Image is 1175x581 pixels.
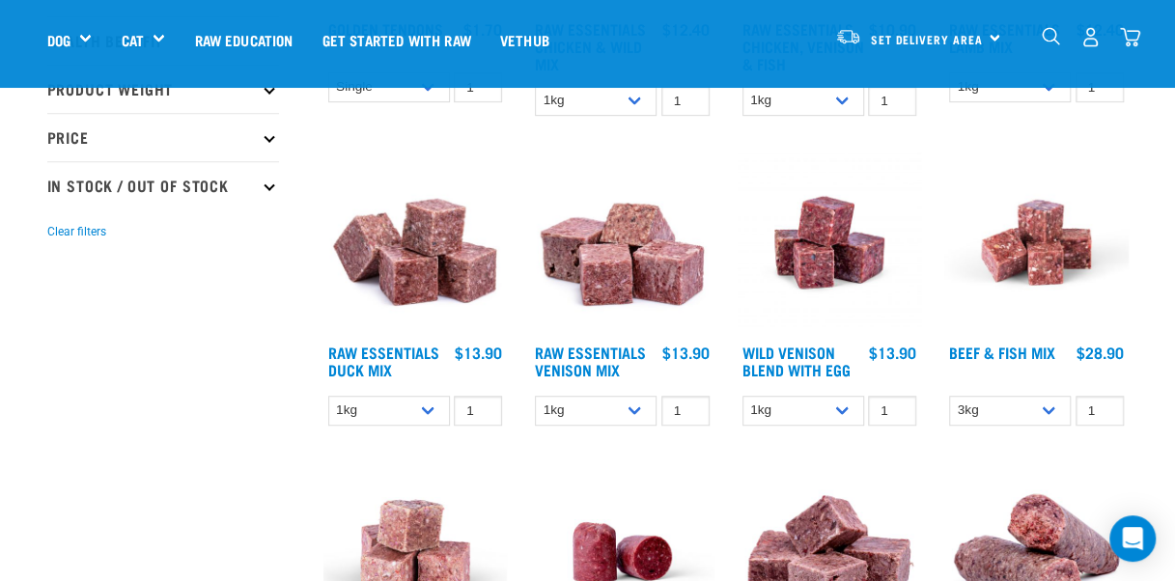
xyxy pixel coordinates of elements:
div: $13.90 [455,344,502,361]
input: 1 [868,86,916,116]
input: 1 [454,396,502,426]
p: Price [47,113,279,161]
div: $13.90 [869,344,916,361]
p: In Stock / Out Of Stock [47,161,279,209]
img: home-icon@2x.png [1120,27,1140,47]
img: Beef Mackerel 1 [944,151,1129,335]
a: Raw Education [180,1,307,78]
input: 1 [661,86,710,116]
img: home-icon-1@2x.png [1042,27,1060,45]
img: van-moving.png [835,28,861,45]
a: Get started with Raw [308,1,486,78]
a: Vethub [486,1,564,78]
input: 1 [661,396,710,426]
img: 1113 RE Venison Mix 01 [530,151,714,335]
a: Raw Essentials Duck Mix [328,347,439,373]
input: 1 [868,396,916,426]
p: Product Weight [47,65,279,113]
a: Wild Venison Blend with Egg [742,347,851,373]
input: 1 [1076,396,1124,426]
a: Dog [47,29,70,51]
div: Open Intercom Messenger [1109,515,1156,562]
button: Clear filters [47,223,106,240]
img: Venison Egg 1616 [738,151,922,335]
a: Beef & Fish Mix [949,347,1055,356]
div: $13.90 [662,344,710,361]
span: Set Delivery Area [871,36,983,42]
img: user.png [1080,27,1101,47]
img: ?1041 RE Lamb Mix 01 [323,151,508,335]
a: Raw Essentials Venison Mix [535,347,646,373]
div: $28.90 [1077,344,1124,361]
a: Cat [121,29,143,51]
